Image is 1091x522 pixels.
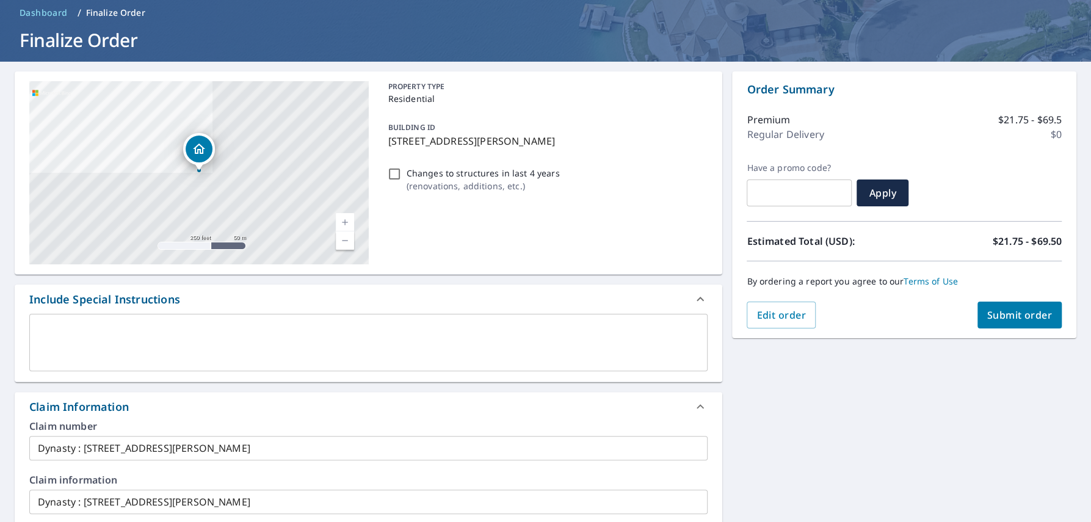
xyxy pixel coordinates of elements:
span: Dashboard [20,7,68,19]
p: PROPERTY TYPE [388,81,703,92]
p: $21.75 - $69.50 [993,234,1062,248]
p: Regular Delivery [747,127,824,142]
button: Submit order [977,302,1062,328]
button: Apply [857,179,908,206]
p: Estimated Total (USD): [747,234,904,248]
p: [STREET_ADDRESS][PERSON_NAME] [388,134,703,148]
a: Current Level 17, Zoom Out [336,231,354,250]
label: Claim information [29,475,708,485]
label: Claim number [29,421,708,431]
nav: breadcrumb [15,3,1076,23]
p: ( renovations, additions, etc. ) [407,179,560,192]
p: BUILDING ID [388,122,435,132]
div: Include Special Instructions [29,291,180,308]
p: $0 [1051,127,1062,142]
div: Dropped pin, building 1, Residential property, 111 E South St Corry, PA 16407 [183,133,215,171]
p: By ordering a report you agree to our [747,276,1062,287]
p: Premium [747,112,790,127]
div: Include Special Instructions [15,285,722,314]
p: Changes to structures in last 4 years [407,167,560,179]
p: Order Summary [747,81,1062,98]
p: Finalize Order [86,7,145,19]
span: Edit order [756,308,806,322]
label: Have a promo code? [747,162,852,173]
h1: Finalize Order [15,27,1076,53]
span: Submit order [987,308,1053,322]
button: Edit order [747,302,816,328]
a: Current Level 17, Zoom In [336,213,354,231]
li: / [78,5,81,20]
a: Terms of Use [904,275,958,287]
a: Dashboard [15,3,73,23]
p: $21.75 - $69.5 [998,112,1062,127]
div: Claim Information [15,392,722,421]
div: Claim Information [29,399,129,415]
p: Residential [388,92,703,105]
span: Apply [866,186,899,200]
